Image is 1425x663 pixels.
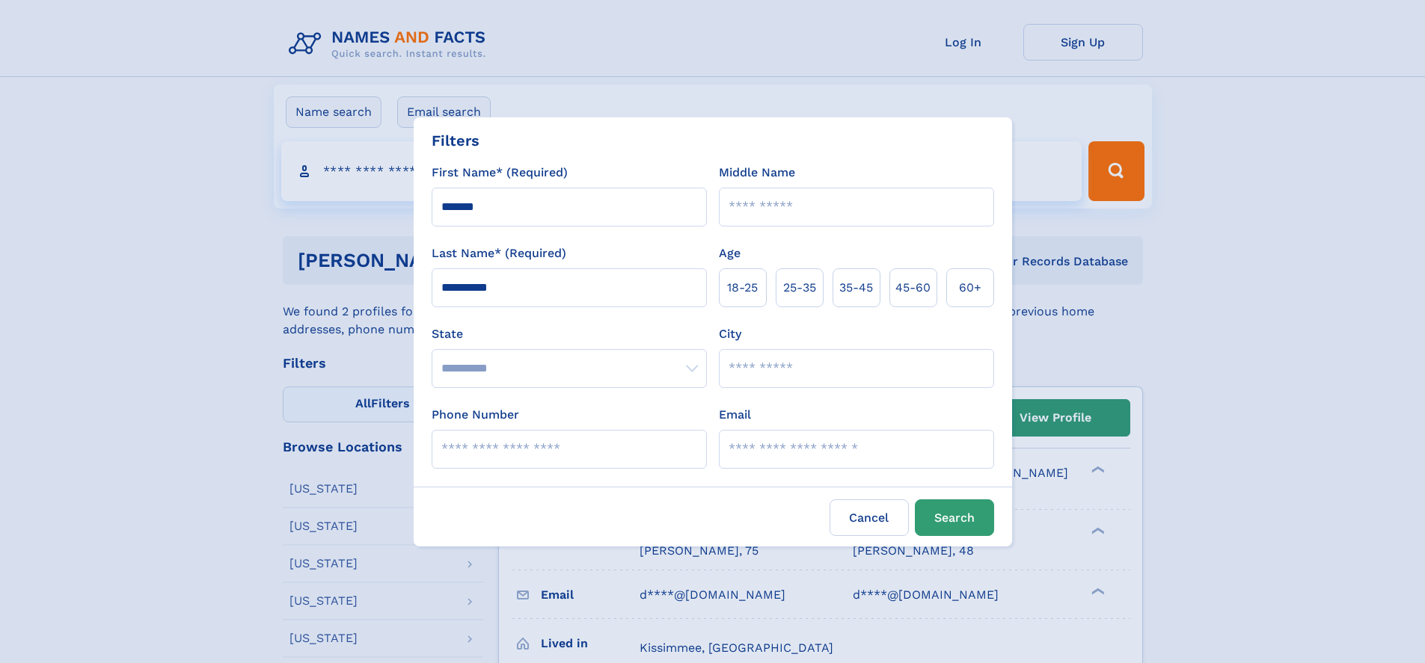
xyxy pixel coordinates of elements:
span: 18‑25 [727,279,758,297]
label: Cancel [830,499,909,536]
label: Age [719,244,741,262]
label: First Name* (Required) [432,164,568,182]
label: State [432,325,707,343]
button: Search [915,499,994,536]
label: Last Name* (Required) [432,244,566,262]
div: Filters [432,129,479,152]
label: Phone Number [432,406,519,424]
label: Middle Name [719,164,795,182]
span: 25‑35 [783,279,816,297]
span: 60+ [959,279,981,297]
label: City [719,325,741,343]
span: 45‑60 [895,279,931,297]
span: 35‑45 [839,279,873,297]
label: Email [719,406,751,424]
